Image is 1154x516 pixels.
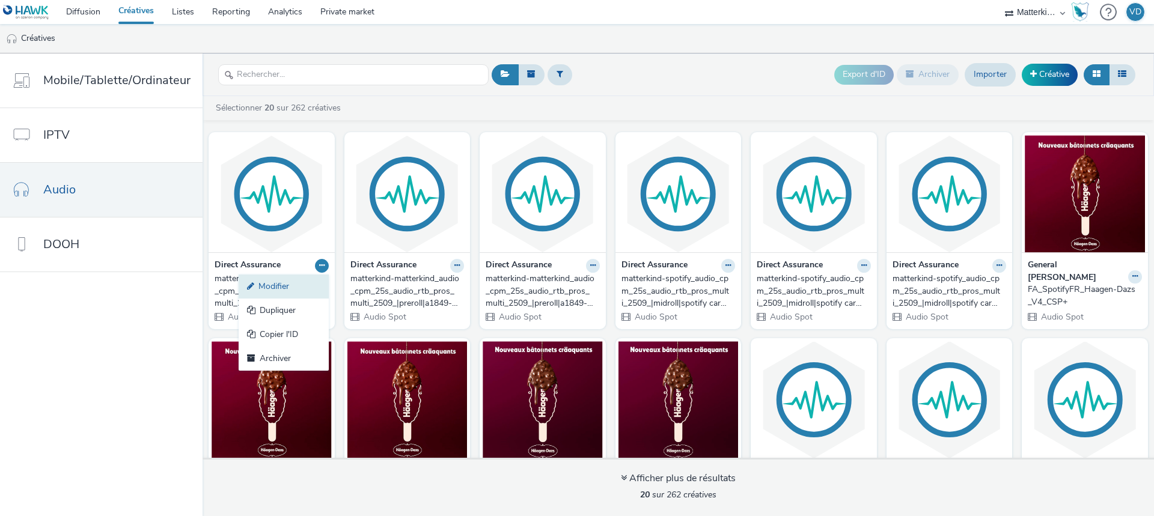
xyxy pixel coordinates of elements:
div: Afficher plus de résultats [621,472,736,485]
strong: 20 [264,102,274,114]
img: Hawk Academy [1071,2,1089,22]
a: Créative [1022,64,1078,85]
img: undefined Logo [3,5,49,20]
span: Audio Spot [498,311,542,323]
span: DOOH [43,235,79,253]
div: matterkind-matterkind_audio_cpm_25s_audio_rtb_pros_multi_2509_|preroll|a1849-na|pcc|1002_chaud [215,273,324,309]
span: Audio Spot [633,311,677,323]
strong: General [PERSON_NAME] [1028,259,1125,284]
div: FA_SpotifyFR_Haagen-Dazs_V4_CSP+ [1028,284,1137,308]
img: Juin_Spotify_Réponse_matterkind-spotify_audio_cpm_25s_audio_rtb_pros_multi_2506_|midroll|spotify ... [1025,341,1145,458]
span: Audio Spot [1040,311,1084,323]
button: Grille [1084,64,1110,85]
a: Copier l'ID [239,323,329,347]
a: Modifier [239,275,329,299]
img: FA_SpotifyFR_Haagen-Dazs_V4_CSP+ visual [1025,135,1145,252]
span: sur 262 créatives [640,489,716,500]
span: Audio [43,181,76,198]
span: Audio Spot [227,311,270,323]
a: matterkind-spotify_audio_cpm_25s_audio_rtb_pros_multi_2509_|midroll|spotify cars users-na|pcc|100... [893,273,1007,309]
img: matterkind-matterkind_audio_cpm_25s_audio_rtb_pros_multi_2509_|preroll|a1849-na|pcc|1002_douche v... [347,135,468,252]
img: audio [6,33,18,45]
a: Hawk Academy [1071,2,1094,22]
span: Mobile/Tablette/Ordinateur [43,71,191,89]
span: IPTV [43,126,70,144]
div: VD [1129,3,1141,21]
img: Juin_Spotify_Mois_matterkind-spotify_audio_cpm_25s_audio_rtb_pros_multi_2506_|midroll|spotify car... [754,341,874,458]
img: FA_SpotifyFR_Haagen-Dazs_V4_Playlist visual [212,341,332,458]
a: Importer [965,63,1016,86]
a: Archiver [239,347,329,371]
img: matterkind-spotify_audio_cpm_25s_audio_rtb_pros_multi_2509_|midroll|spotify cars users-na|pcc|100... [890,135,1010,252]
div: matterkind-spotify_audio_cpm_25s_audio_rtb_pros_multi_2509_|midroll|spotify cars users-na|pcc|100... [757,273,866,309]
img: Juin_Spotify-310_matterkind-spotify_audio_cpm_25s_audio_rtb_pros_multi_2506_|midroll|spotify cars... [890,341,1010,458]
a: matterkind-matterkind_audio_cpm_25s_audio_rtb_pros_multi_2509_|preroll|a1849-na|pcc|1002_trou [486,273,600,309]
img: FA_SpotifyFR_Haagen-Dazs_V4_30_090625_LM_CPG_Spotify visual [347,341,468,458]
a: matterkind-spotify_audio_cpm_25s_audio_rtb_pros_multi_2509_|midroll|spotify cars users-na|pcc|100... [757,273,871,309]
div: matterkind-matterkind_audio_cpm_25s_audio_rtb_pros_multi_2509_|preroll|a1849-na|pcc|1002_trou [486,273,595,309]
strong: 20 [640,489,650,500]
span: Audio Spot [769,311,813,323]
strong: Direct Assurance [893,259,959,273]
strong: Direct Assurance [621,259,688,273]
a: matterkind-matterkind_audio_cpm_25s_audio_rtb_pros_multi_2509_|preroll|a1849-na|pcc|1002_douche [350,273,465,309]
img: FR_UM_HGDZ_HGDZ_HGDA_BA_NR_PLC_STA_AUDI_NS_matterkind_MN_PPH_CPRM_SSD_ACQU_RTD_GMIA_No Demo Targe... [483,341,603,458]
button: Export d'ID [834,65,894,84]
a: Sélectionner sur 262 créatives [215,102,346,114]
button: Liste [1109,64,1135,85]
img: matterkind-matterkind_audio_cpm_25s_audio_rtb_pros_multi_2509_|preroll|a1849-na|pcc|1002_trou visual [483,135,603,252]
div: matterkind-matterkind_audio_cpm_25s_audio_rtb_pros_multi_2509_|preroll|a1849-na|pcc|1002_douche [350,273,460,309]
a: matterkind-matterkind_audio_cpm_25s_audio_rtb_pros_multi_2509_|preroll|a1849-na|pcc|1002_chaud [215,273,329,309]
strong: Direct Assurance [215,259,281,273]
input: Rechercher... [218,64,489,85]
img: FR_UM_HGDZ_HGDZ_HGDA_BA_NR_PLC_STA_AUDI_NS_matterkind_MN_PPH_CPRM_SSD_ACQU_CAU_GMIA_A25-49_IP1P_3... [618,341,739,458]
img: matterkind-matterkind_audio_cpm_25s_audio_rtb_pros_multi_2509_|preroll|a1849-na|pcc|1002_chaud vi... [212,135,332,252]
strong: Direct Assurance [757,259,823,273]
strong: Direct Assurance [350,259,417,273]
div: matterkind-spotify_audio_cpm_25s_audio_rtb_pros_multi_2509_|midroll|spotify cars users-na|pcc|100... [893,273,1002,309]
button: Archiver [897,64,959,85]
a: FA_SpotifyFR_Haagen-Dazs_V4_CSP+ [1028,284,1142,308]
a: Dupliquer [239,299,329,323]
span: Audio Spot [905,311,948,323]
img: matterkind-spotify_audio_cpm_25s_audio_rtb_pros_multi_2509_|midroll|spotify cars users-na|pcc|100... [618,135,739,252]
strong: Direct Assurance [486,259,552,273]
a: matterkind-spotify_audio_cpm_25s_audio_rtb_pros_multi_2509_|midroll|spotify cars users-na|pcc|100... [621,273,736,309]
div: matterkind-spotify_audio_cpm_25s_audio_rtb_pros_multi_2509_|midroll|spotify cars users-na|pcc|100... [621,273,731,309]
img: matterkind-spotify_audio_cpm_25s_audio_rtb_pros_multi_2509_|midroll|spotify cars users-na|pcc|100... [754,135,874,252]
span: Audio Spot [362,311,406,323]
